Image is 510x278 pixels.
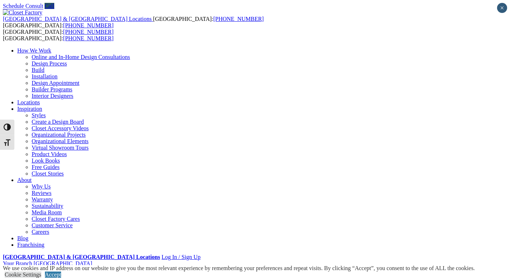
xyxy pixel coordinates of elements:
a: Sustainability [32,203,63,209]
a: [PHONE_NUMBER] [63,29,114,35]
a: Build [32,67,45,73]
a: Online and In-Home Design Consultations [32,54,130,60]
span: [GEOGRAPHIC_DATA] [33,260,92,266]
a: Create a Design Board [32,119,84,125]
a: Why Us [32,183,51,190]
a: Virtual Showroom Tours [32,145,89,151]
span: [GEOGRAPHIC_DATA]: [GEOGRAPHIC_DATA]: [3,29,114,41]
a: Careers [32,229,49,235]
a: How We Work [17,47,51,54]
a: Closet Factory Cares [32,216,80,222]
a: Call [45,3,54,9]
div: We use cookies and IP address on our website to give you the most relevant experience by remember... [3,265,475,272]
a: Product Videos [32,151,67,157]
a: Interior Designers [32,93,73,99]
a: Organizational Projects [32,132,86,138]
img: Closet Factory [3,9,42,16]
a: Design Appointment [32,80,79,86]
a: [GEOGRAPHIC_DATA] & [GEOGRAPHIC_DATA] Locations [3,16,153,22]
a: About [17,177,32,183]
a: [PHONE_NUMBER] [63,35,114,41]
a: Locations [17,99,40,105]
a: Cookie Settings [5,272,41,278]
a: [PHONE_NUMBER] [63,22,114,28]
a: Design Process [32,60,67,67]
a: Installation [32,73,58,79]
a: Customer Service [32,222,73,228]
a: Franchising [17,242,45,248]
a: Closet Stories [32,170,64,177]
span: [GEOGRAPHIC_DATA] & [GEOGRAPHIC_DATA] Locations [3,16,152,22]
a: Accept [45,272,61,278]
button: Close [497,3,507,13]
a: Builder Programs [32,86,72,92]
a: Styles [32,112,46,118]
a: Look Books [32,158,60,164]
a: Log In / Sign Up [161,254,200,260]
span: [GEOGRAPHIC_DATA]: [GEOGRAPHIC_DATA]: [3,16,264,28]
a: Warranty [32,196,53,202]
a: Free Guides [32,164,60,170]
a: Schedule Consult [3,3,43,9]
a: [PHONE_NUMBER] [213,16,263,22]
a: Blog [17,235,28,241]
a: Media Room [32,209,62,215]
a: Inspiration [17,106,42,112]
a: [GEOGRAPHIC_DATA] & [GEOGRAPHIC_DATA] Locations [3,254,160,260]
span: Your Branch [3,260,32,266]
a: Reviews [32,190,51,196]
a: Your Branch [GEOGRAPHIC_DATA] [3,260,92,266]
a: Closet Accessory Videos [32,125,89,131]
a: Organizational Elements [32,138,88,144]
